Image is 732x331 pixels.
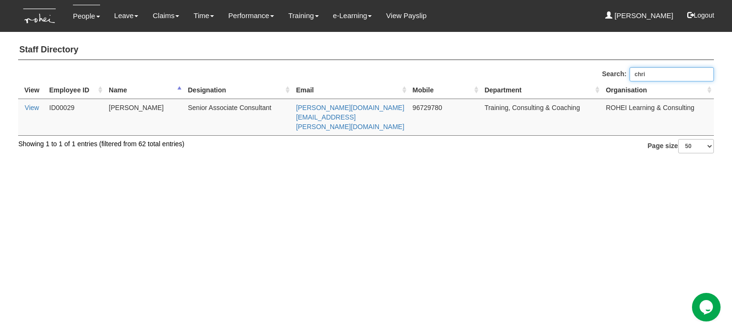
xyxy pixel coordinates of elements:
a: People [73,5,100,27]
a: Time [193,5,214,27]
a: [PERSON_NAME] [605,5,673,27]
a: Leave [114,5,139,27]
td: [PERSON_NAME] [105,99,184,135]
input: Search: [630,67,714,81]
th: Department : activate to sort column ascending [481,81,602,99]
td: ROHEI Learning & Consulting [602,99,713,135]
button: Logout [681,4,721,27]
th: Mobile : activate to sort column ascending [409,81,481,99]
iframe: chat widget [692,293,722,321]
td: Training, Consulting & Coaching [481,99,602,135]
th: Name : activate to sort column descending [105,81,184,99]
th: View [18,81,45,99]
td: Senior Associate Consultant [184,99,292,135]
a: View [25,104,39,111]
th: Designation : activate to sort column ascending [184,81,292,99]
td: ID00029 [45,99,105,135]
select: Page size [678,139,714,153]
th: Email : activate to sort column ascending [292,81,408,99]
th: Employee ID: activate to sort column ascending [45,81,105,99]
a: Training [288,5,319,27]
a: [PERSON_NAME][DOMAIN_NAME][EMAIL_ADDRESS][PERSON_NAME][DOMAIN_NAME] [296,104,404,130]
a: Claims [152,5,179,27]
label: Page size [648,139,714,153]
th: Organisation : activate to sort column ascending [602,81,713,99]
a: View Payslip [386,5,427,27]
td: 96729780 [409,99,481,135]
h4: Staff Directory [18,40,713,60]
a: e-Learning [333,5,372,27]
a: Performance [228,5,274,27]
label: Search: [602,67,713,81]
